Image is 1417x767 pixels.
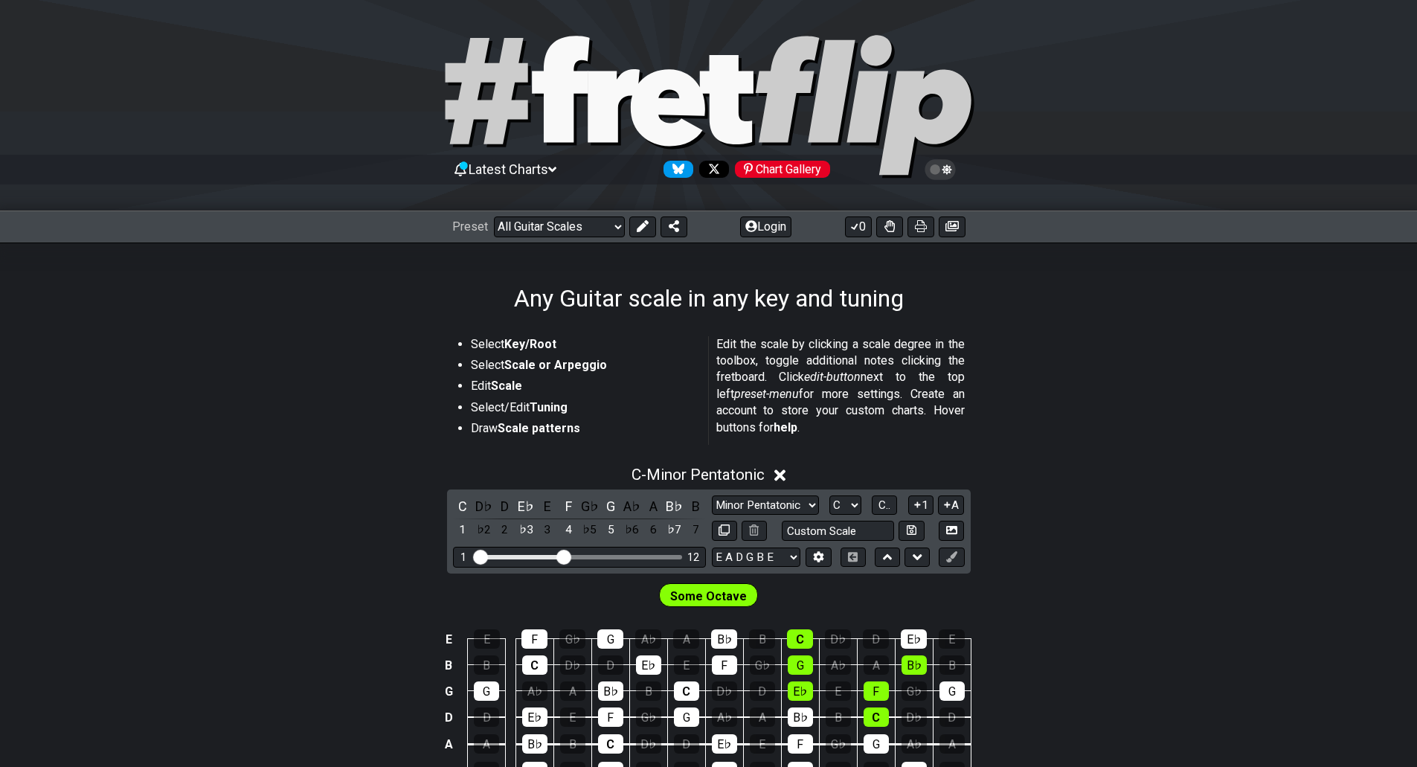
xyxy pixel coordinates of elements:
[632,466,765,484] span: C - Minor Pentatonic
[864,734,889,754] div: G
[939,521,964,541] button: Create Image
[673,629,699,649] div: A
[629,216,656,237] button: Edit Preset
[560,734,585,754] div: B
[740,216,791,237] button: Login
[598,655,623,675] div: D
[498,421,580,435] strong: Scale patterns
[670,585,747,607] span: First enable full edit mode to edit
[804,370,861,384] em: edit-button
[522,681,547,701] div: A♭
[674,655,699,675] div: E
[471,336,698,357] li: Select
[471,420,698,441] li: Draw
[829,495,861,516] select: Tonic/Root
[453,547,706,567] div: Visible fret range
[560,681,585,701] div: A
[902,655,927,675] div: B♭
[598,707,623,727] div: F
[826,681,851,701] div: E
[875,548,900,568] button: Move up
[939,734,965,754] div: A
[514,284,904,312] h1: Any Guitar scale in any key and tuning
[495,496,515,516] div: toggle pitch class
[471,357,698,378] li: Select
[712,495,819,516] select: Scale
[538,520,557,540] div: toggle scale degree
[474,681,499,701] div: G
[522,734,547,754] div: B♭
[471,399,698,420] li: Select/Edit
[788,734,813,754] div: F
[938,495,964,516] button: A
[939,707,965,727] div: D
[734,387,799,401] em: preset-menu
[932,163,949,176] span: Toggle light / dark theme
[902,707,927,727] div: D♭
[825,629,851,649] div: D♭
[826,707,851,727] div: B
[643,496,663,516] div: toggle pitch class
[516,496,536,516] div: toggle pitch class
[693,161,729,178] a: Follow #fretflip at X
[878,498,890,512] span: C..
[474,629,500,649] div: E
[643,520,663,540] div: toggle scale degree
[863,629,889,649] div: D
[902,681,927,701] div: G♭
[601,520,620,540] div: toggle scale degree
[474,496,493,516] div: toggle pitch class
[749,629,775,649] div: B
[711,629,737,649] div: B♭
[636,681,661,701] div: B
[504,358,607,372] strong: Scale or Arpeggio
[474,707,499,727] div: D
[530,400,568,414] strong: Tuning
[686,520,705,540] div: toggle scale degree
[899,521,924,541] button: Store user defined scale
[460,551,466,564] div: 1
[636,655,661,675] div: E♭
[904,548,930,568] button: Move down
[806,548,831,568] button: Edit Tuning
[788,681,813,701] div: E♭
[742,521,767,541] button: Delete
[841,548,866,568] button: Toggle horizontal chord view
[636,707,661,727] div: G♭
[516,520,536,540] div: toggle scale degree
[750,707,775,727] div: A
[560,707,585,727] div: E
[601,496,620,516] div: toggle pitch class
[872,495,897,516] button: C..
[939,655,965,675] div: B
[623,496,642,516] div: toggle pitch class
[665,520,684,540] div: toggle scale degree
[661,216,687,237] button: Share Preset
[864,681,889,701] div: F
[826,734,851,754] div: G♭
[876,216,903,237] button: Toggle Dexterity for all fretkits
[635,629,661,649] div: A♭
[712,707,737,727] div: A♭
[580,520,600,540] div: toggle scale degree
[598,681,623,701] div: B♭
[440,731,457,758] td: A
[674,734,699,754] div: D
[559,520,578,540] div: toggle scale degree
[902,734,927,754] div: A♭
[474,655,499,675] div: B
[580,496,600,516] div: toggle pitch class
[750,681,775,701] div: D
[712,655,737,675] div: F
[440,705,457,731] td: D
[939,629,965,649] div: E
[453,520,472,540] div: toggle scale degree
[716,336,965,436] p: Edit the scale by clicking a scale degree in the toolbox, toggle additional notes clicking the fr...
[907,216,934,237] button: Print
[901,629,927,649] div: E♭
[712,734,737,754] div: E♭
[729,161,830,178] a: #fretflip at Pinterest
[469,161,548,177] span: Latest Charts
[474,520,493,540] div: toggle scale degree
[522,655,547,675] div: C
